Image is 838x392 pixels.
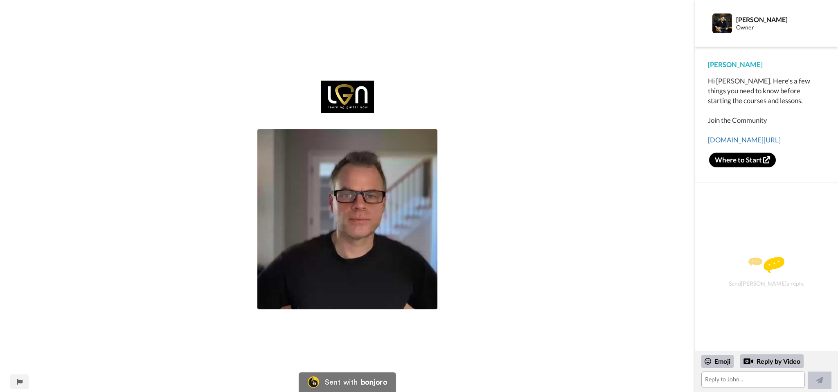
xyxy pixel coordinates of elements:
[740,354,804,368] div: Reply by Video
[257,129,437,309] img: 8ec7feaa-5e32-4cb6-a618-eb3c34bf8814-thumb.jpg
[708,60,825,70] div: [PERSON_NAME]
[299,372,396,392] a: Bonjoro LogoSent withbonjoro
[708,135,781,144] a: [DOMAIN_NAME][URL]
[325,378,358,386] div: Sent with
[308,376,319,388] img: Bonjoro Logo
[748,257,784,273] img: message.svg
[743,356,753,366] div: Reply by Video
[706,197,827,347] div: Send [PERSON_NAME] a reply.
[701,355,734,368] div: Emoji
[708,76,825,145] div: Hi [PERSON_NAME], Here's a few things you need to know before starting the courses and lessons. J...
[361,378,387,386] div: bonjoro
[736,16,824,23] div: [PERSON_NAME]
[712,14,732,33] img: Profile Image
[321,81,374,113] img: 4a3e090a-0068-4335-8302-f99bf47cfcee
[708,151,777,169] a: Where to Start
[736,24,824,31] div: Owner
